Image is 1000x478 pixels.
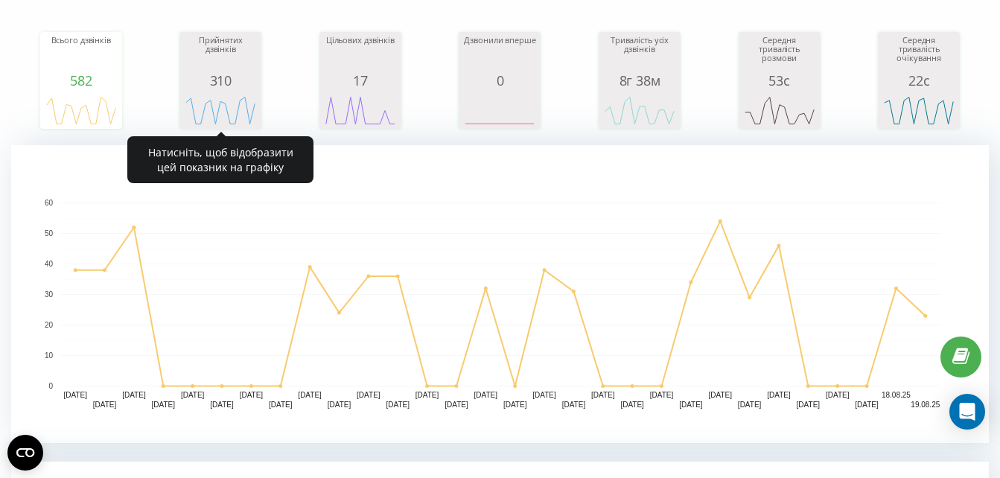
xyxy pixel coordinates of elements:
[650,391,674,399] text: [DATE]
[45,260,54,268] text: 40
[183,73,258,88] div: 310
[742,73,817,88] div: 53с
[323,88,398,133] svg: A chart.
[855,401,879,409] text: [DATE]
[152,401,176,409] text: [DATE]
[562,401,586,409] text: [DATE]
[45,290,54,299] text: 30
[48,382,53,390] text: 0
[602,36,677,73] div: Тривалість усіх дзвінків
[328,401,351,409] text: [DATE]
[44,73,118,88] div: 582
[462,73,537,88] div: 0
[882,391,911,399] text: 18.08.25
[44,36,118,73] div: Всього дзвінків
[949,394,985,430] div: Open Intercom Messenger
[602,88,677,133] svg: A chart.
[181,391,205,399] text: [DATE]
[738,401,762,409] text: [DATE]
[63,391,87,399] text: [DATE]
[298,391,322,399] text: [DATE]
[323,36,398,73] div: Цільових дзвінків
[620,401,644,409] text: [DATE]
[797,401,821,409] text: [DATE]
[462,36,537,73] div: Дзвонили вперше
[911,401,940,409] text: 19.08.25
[240,391,264,399] text: [DATE]
[591,391,615,399] text: [DATE]
[826,391,850,399] text: [DATE]
[11,145,989,443] svg: A chart.
[532,391,556,399] text: [DATE]
[45,199,54,207] text: 60
[357,391,380,399] text: [DATE]
[742,88,817,133] svg: A chart.
[45,229,54,238] text: 50
[127,136,313,183] div: Натисніть, щоб відобразити цей показник на графіку
[474,391,498,399] text: [DATE]
[45,351,54,360] text: 10
[882,73,956,88] div: 22с
[7,435,43,471] button: Open CMP widget
[44,88,118,133] svg: A chart.
[767,391,791,399] text: [DATE]
[386,401,410,409] text: [DATE]
[415,391,439,399] text: [DATE]
[503,401,527,409] text: [DATE]
[45,321,54,329] text: 20
[323,73,398,88] div: 17
[602,73,677,88] div: 8г 38м
[183,36,258,73] div: Прийнятих дзвінків
[882,36,956,73] div: Середня тривалість очікування
[269,401,293,409] text: [DATE]
[679,401,703,409] text: [DATE]
[122,391,146,399] text: [DATE]
[93,401,117,409] text: [DATE]
[882,88,956,133] svg: A chart.
[183,88,258,133] svg: A chart.
[462,88,537,133] svg: A chart.
[210,401,234,409] text: [DATE]
[709,391,733,399] text: [DATE]
[742,36,817,73] div: Середня тривалість розмови
[445,401,468,409] text: [DATE]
